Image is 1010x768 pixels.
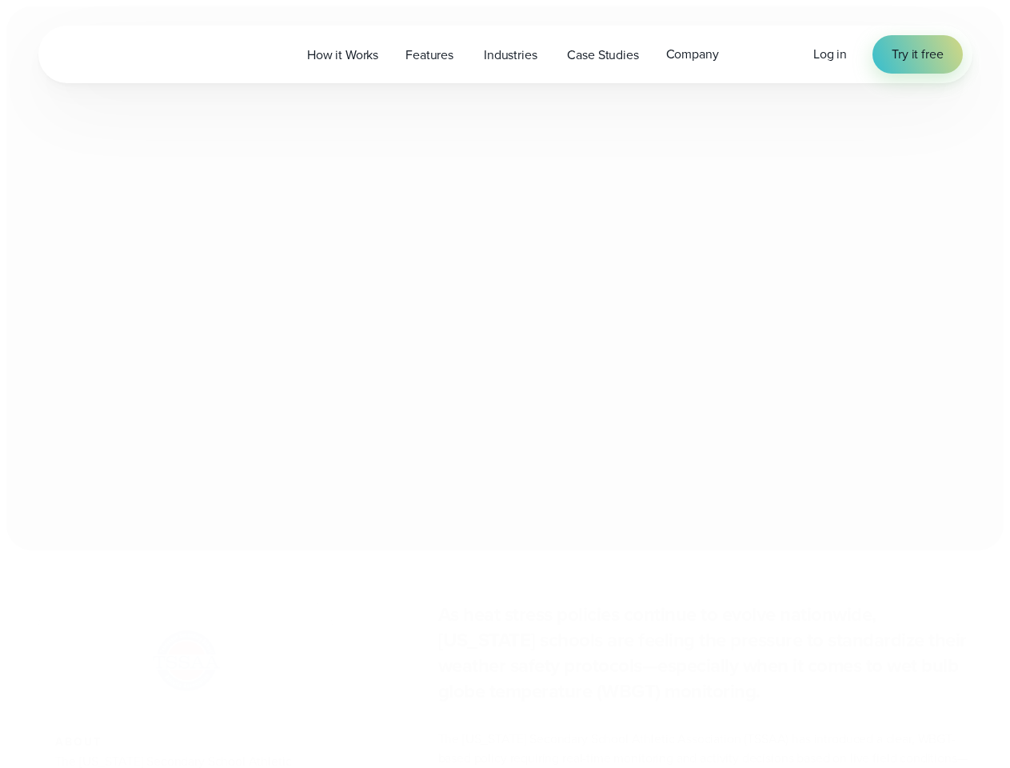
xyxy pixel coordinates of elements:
[567,46,638,65] span: Case Studies
[666,45,719,64] span: Company
[813,45,847,63] span: Log in
[813,45,847,64] a: Log in
[405,46,453,65] span: Features
[553,38,652,71] a: Case Studies
[872,35,962,74] a: Try it free
[293,38,392,71] a: How it Works
[484,46,537,65] span: Industries
[307,46,378,65] span: How it Works
[892,45,943,64] span: Try it free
